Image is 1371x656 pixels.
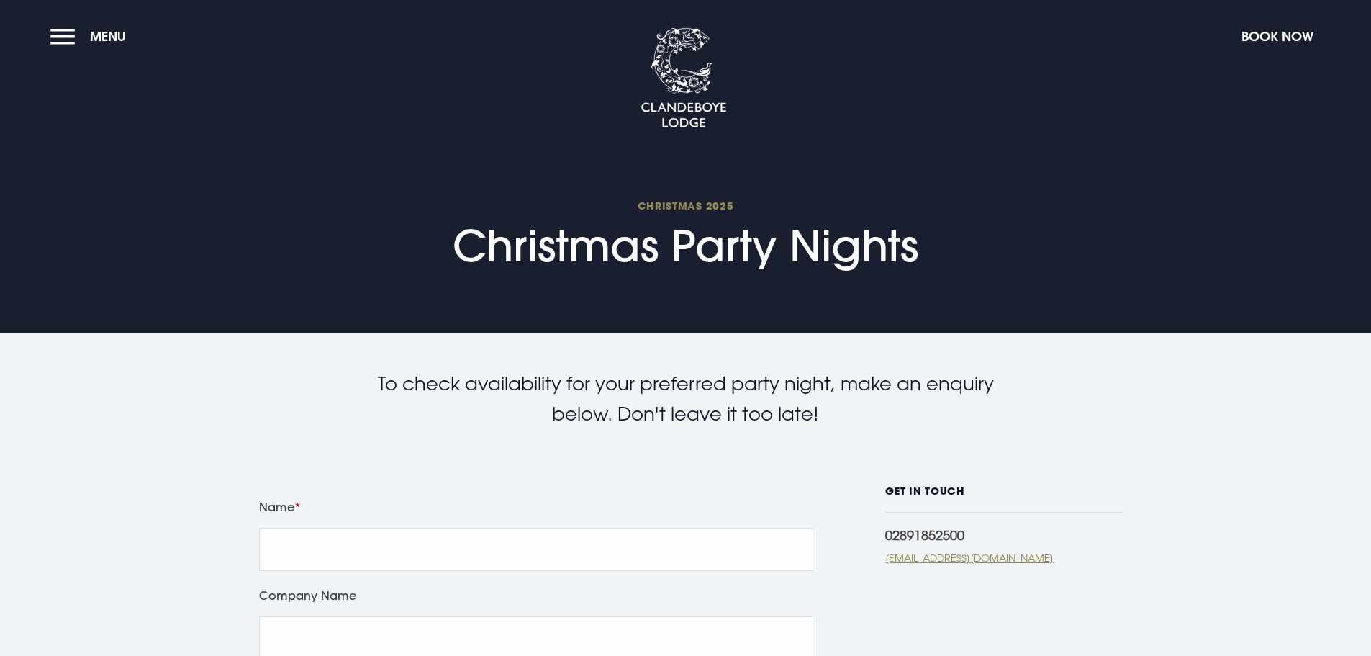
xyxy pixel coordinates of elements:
[453,199,918,271] h1: Christmas Party Nights
[641,28,727,129] img: Clandeboye Lodge
[259,497,813,517] label: Name
[259,585,813,606] label: Company Name
[885,485,1123,513] h6: GET IN TOUCH
[453,199,918,212] span: Christmas 2025
[355,369,1017,428] p: To check availability for your preferred party night, make an enquiry below. Don't leave it too l...
[90,28,126,45] span: Menu
[1234,21,1321,52] button: Book Now
[50,21,133,52] button: Menu
[885,550,1123,565] a: [EMAIL_ADDRESS][DOMAIN_NAME]
[885,527,1123,543] div: 02891852500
